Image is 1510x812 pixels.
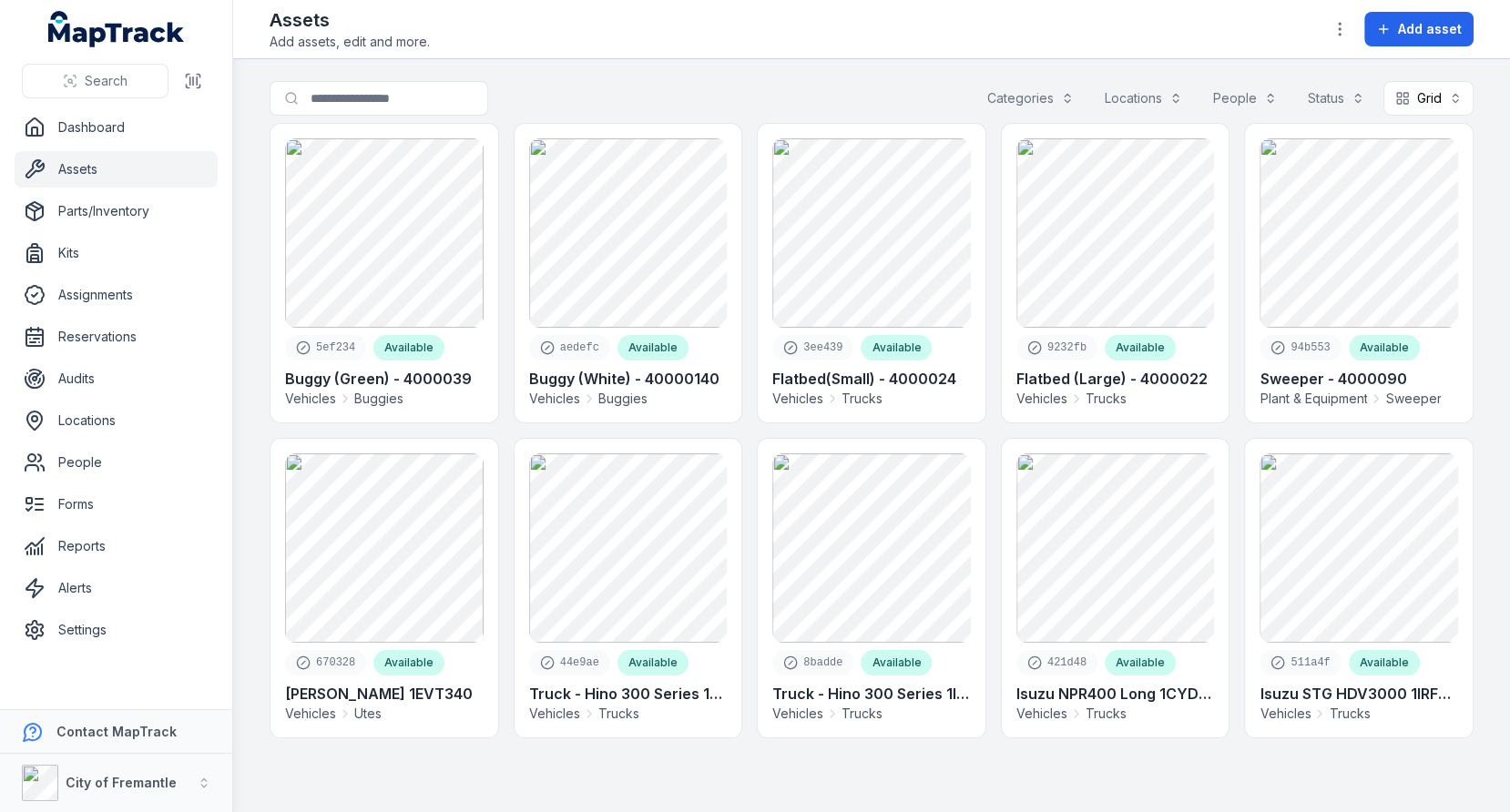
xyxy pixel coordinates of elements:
a: Reports [15,528,218,564]
button: Search [22,64,168,98]
a: MapTrack [48,11,185,47]
span: Search [85,72,128,90]
button: Status [1296,81,1376,116]
span: Add assets, edit and more. [270,33,430,51]
a: Assignments [15,277,218,313]
h2: Assets [270,7,430,33]
a: Assets [15,151,218,188]
strong: Contact MapTrack [56,724,177,739]
a: Reservations [15,319,218,355]
a: Dashboard [15,109,218,146]
button: Locations [1093,81,1194,116]
a: Parts/Inventory [15,193,218,229]
a: Locations [15,402,218,439]
button: Grid [1383,81,1474,116]
strong: City of Fremantle [66,775,177,790]
button: Categories [975,81,1086,116]
a: Kits [15,235,218,271]
span: Add asset [1398,20,1462,38]
a: Audits [15,360,218,397]
button: People [1201,81,1289,116]
a: Forms [15,486,218,523]
a: Settings [15,612,218,648]
button: Add asset [1364,12,1474,46]
a: Alerts [15,570,218,606]
a: People [15,444,218,481]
